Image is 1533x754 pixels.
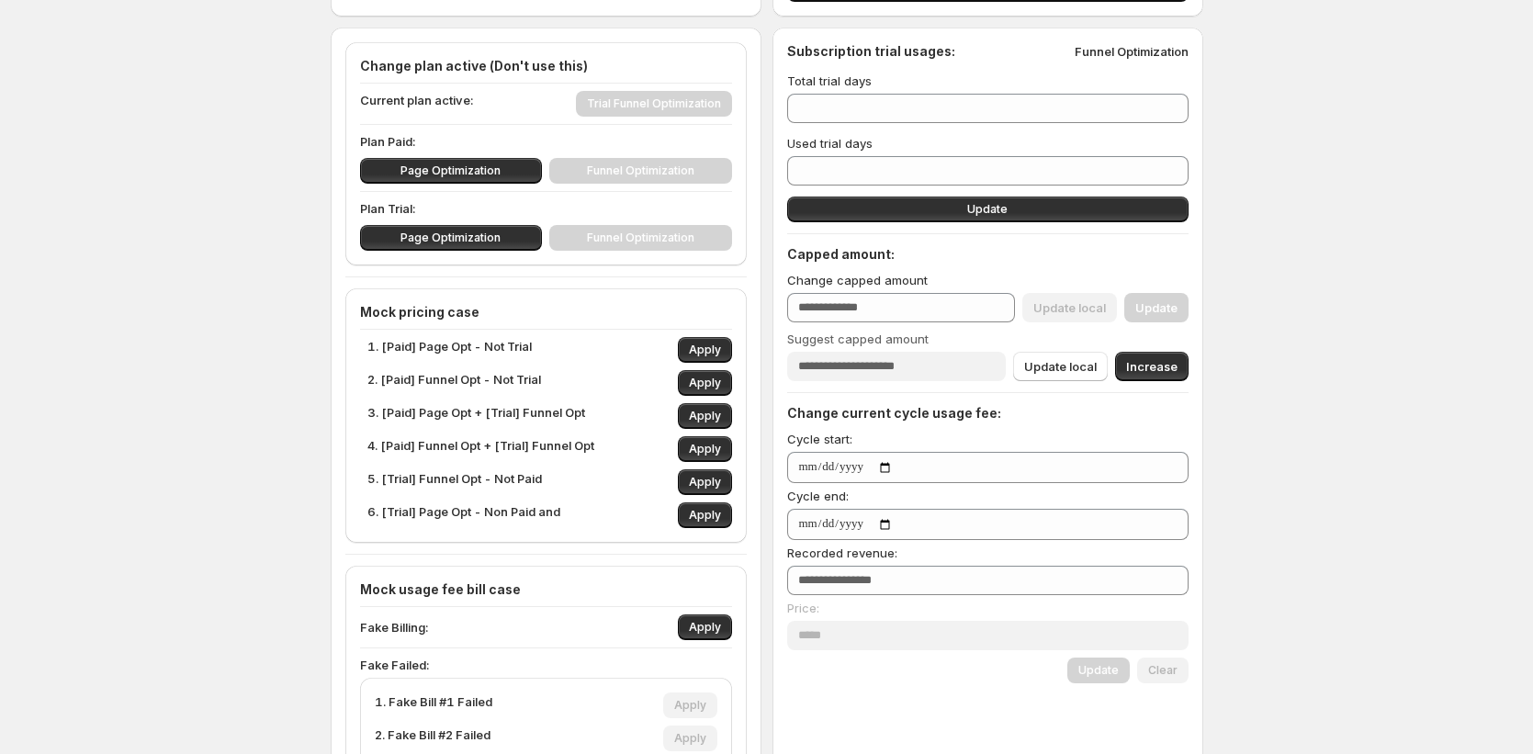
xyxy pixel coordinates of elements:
p: 1. [Paid] Page Opt - Not Trial [367,337,532,363]
h4: Capped amount: [787,245,1189,264]
span: Suggest capped amount [787,332,929,346]
p: Fake Failed: [360,656,732,674]
p: Funnel Optimization [1075,42,1189,61]
span: Apply [689,620,721,635]
span: Total trial days [787,73,872,88]
span: Apply [689,376,721,390]
h4: Mock pricing case [360,303,732,321]
p: 2. [Paid] Funnel Opt - Not Trial [367,370,541,396]
button: Page Optimization [360,225,543,251]
span: Used trial days [787,136,873,151]
button: Apply [678,403,732,429]
span: Apply [689,475,721,490]
span: Update local [1024,357,1097,376]
button: Apply [678,502,732,528]
p: Plan Trial: [360,199,732,218]
span: Page Optimization [400,231,501,245]
p: 2. Fake Bill #2 Failed [375,726,490,751]
button: Apply [678,436,732,462]
h4: Subscription trial usages: [787,42,955,61]
h4: Change plan active (Don't use this) [360,57,732,75]
span: Recorded revenue: [787,546,897,560]
button: Apply [678,614,732,640]
button: Increase [1115,352,1189,381]
span: Apply [689,442,721,456]
span: Cycle end: [787,489,849,503]
p: 5. [Trial] Funnel Opt - Not Paid [367,469,542,495]
h4: Change current cycle usage fee: [787,404,1189,422]
button: Apply [678,337,732,363]
button: Apply [678,469,732,495]
span: Apply [689,409,721,423]
button: Update [787,197,1189,222]
p: Current plan active: [360,91,474,117]
p: 3. [Paid] Page Opt + [Trial] Funnel Opt [367,403,585,429]
p: 4. [Paid] Funnel Opt + [Trial] Funnel Opt [367,436,594,462]
span: Change capped amount [787,273,928,287]
button: Apply [678,370,732,396]
p: 1. Fake Bill #1 Failed [375,692,492,718]
h4: Mock usage fee bill case [360,580,732,599]
p: 6. [Trial] Page Opt - Non Paid and [367,502,560,528]
span: Price: [787,601,819,615]
span: Cycle start: [787,432,852,446]
button: Update local [1013,352,1108,381]
span: Apply [689,343,721,357]
span: Apply [689,508,721,523]
span: Page Optimization [400,163,501,178]
p: Plan Paid: [360,132,732,151]
p: Fake Billing: [360,618,428,636]
span: Update [967,202,1008,217]
span: Increase [1126,357,1178,376]
button: Page Optimization [360,158,543,184]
